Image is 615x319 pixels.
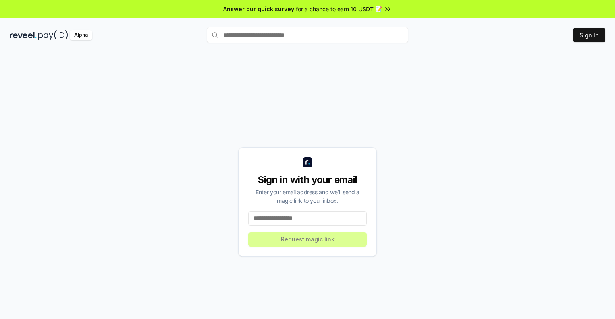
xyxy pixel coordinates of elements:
[248,173,367,186] div: Sign in with your email
[10,30,37,40] img: reveel_dark
[573,28,605,42] button: Sign In
[70,30,92,40] div: Alpha
[303,157,312,167] img: logo_small
[223,5,294,13] span: Answer our quick survey
[248,188,367,205] div: Enter your email address and we’ll send a magic link to your inbox.
[296,5,382,13] span: for a chance to earn 10 USDT 📝
[38,30,68,40] img: pay_id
